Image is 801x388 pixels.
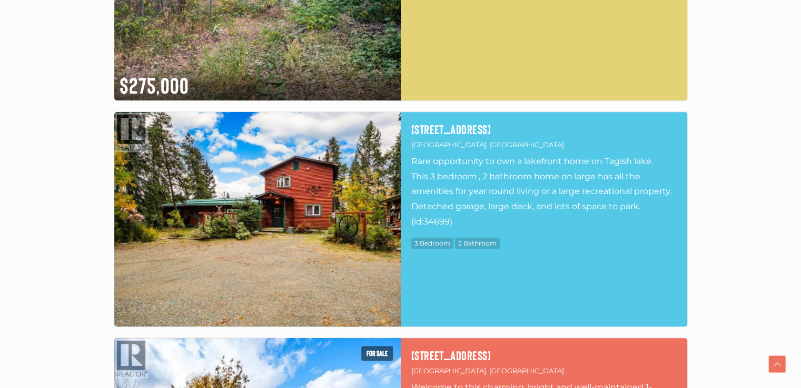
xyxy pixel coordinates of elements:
[114,112,401,326] img: 16 DEADEND ROAD, Whitehorse South, Yukon
[411,365,677,377] p: [GEOGRAPHIC_DATA], [GEOGRAPHIC_DATA]
[411,154,677,230] p: Rare opportunity to own a lakefront home on Tagish lake. This 3 bedroom , 2 bathroom home on larg...
[114,65,401,100] div: $275,000
[361,346,393,361] span: For sale
[411,139,677,151] p: [GEOGRAPHIC_DATA], [GEOGRAPHIC_DATA]
[411,349,677,362] a: [STREET_ADDRESS]
[411,238,453,249] span: 3 Bedroom
[411,122,677,136] a: [STREET_ADDRESS]
[455,238,500,249] span: 2 Bathroom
